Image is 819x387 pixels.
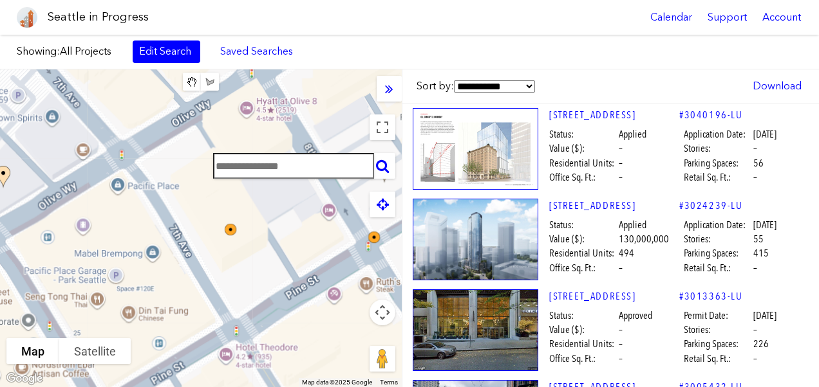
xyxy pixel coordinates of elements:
[753,156,764,170] span: 56
[679,289,743,303] a: #3013363-LU
[679,108,743,122] a: #3040196-LU
[753,337,769,351] span: 226
[413,108,538,190] img: 67.jpg
[213,40,300,62] a: Saved Searches
[413,199,538,280] img: 21.jpg
[684,141,751,156] span: Stories:
[48,9,149,25] h1: Seattle in Progress
[59,338,131,364] button: Show satellite imagery
[619,309,652,323] span: Approved
[549,127,617,141] span: Status:
[619,323,623,337] span: –
[684,170,751,184] span: Retail Sq. Ft.:
[753,141,757,156] span: –
[619,127,646,141] span: Applied
[201,73,219,91] button: Draw a shape
[746,75,808,97] a: Download
[619,261,623,275] span: –
[302,379,372,386] span: Map data ©2025 Google
[549,232,617,246] span: Value ($):
[17,7,37,28] img: favicon-96x96.png
[753,170,757,184] span: –
[549,156,617,170] span: Residential Units:
[549,141,617,156] span: Value ($):
[619,246,634,260] span: 494
[753,246,769,260] span: 415
[549,246,617,260] span: Residential Units:
[684,337,751,351] span: Parking Spaces:
[619,156,623,170] span: –
[549,218,617,232] span: Status:
[619,170,623,184] span: –
[370,346,395,372] button: Drag Pegman onto the map to open Street View
[753,127,777,141] span: [DATE]
[370,114,395,140] button: Toggle fullscreen view
[549,108,679,122] a: [STREET_ADDRESS]
[133,40,200,62] a: Edit Search
[549,323,617,337] span: Value ($):
[3,370,46,387] img: Google
[380,379,398,386] a: Terms
[684,218,751,232] span: Application Date:
[679,199,743,213] a: #3024239-LU
[684,352,751,366] span: Retail Sq. Ft.:
[549,261,617,275] span: Office Sq. Ft.:
[619,218,646,232] span: Applied
[753,261,757,275] span: –
[549,289,679,303] a: [STREET_ADDRESS]
[753,323,757,337] span: –
[6,338,59,364] button: Show street map
[684,261,751,275] span: Retail Sq. Ft.:
[684,246,751,260] span: Parking Spaces:
[684,127,751,141] span: Application Date:
[619,337,623,351] span: –
[183,73,201,91] button: Stop drawing
[753,352,757,366] span: –
[549,352,617,366] span: Office Sq. Ft.:
[619,352,623,366] span: –
[549,309,617,323] span: Status:
[3,370,46,387] a: Open this area in Google Maps (opens a new window)
[413,289,538,371] img: 1600_7TH_AVE_SEATTLE.jpg
[753,232,764,246] span: 55
[684,232,751,246] span: Stories:
[753,309,777,323] span: [DATE]
[549,337,617,351] span: Residential Units:
[619,232,669,246] span: 130,000,000
[619,141,623,156] span: –
[60,45,111,57] span: All Projects
[753,218,777,232] span: [DATE]
[17,44,120,59] label: Showing:
[370,300,395,325] button: Map camera controls
[684,156,751,170] span: Parking Spaces:
[684,323,751,337] span: Stories:
[454,80,535,93] select: Sort by:
[684,309,751,323] span: Permit Date:
[417,79,535,93] label: Sort by:
[549,199,679,213] a: [STREET_ADDRESS]
[549,170,617,184] span: Office Sq. Ft.:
